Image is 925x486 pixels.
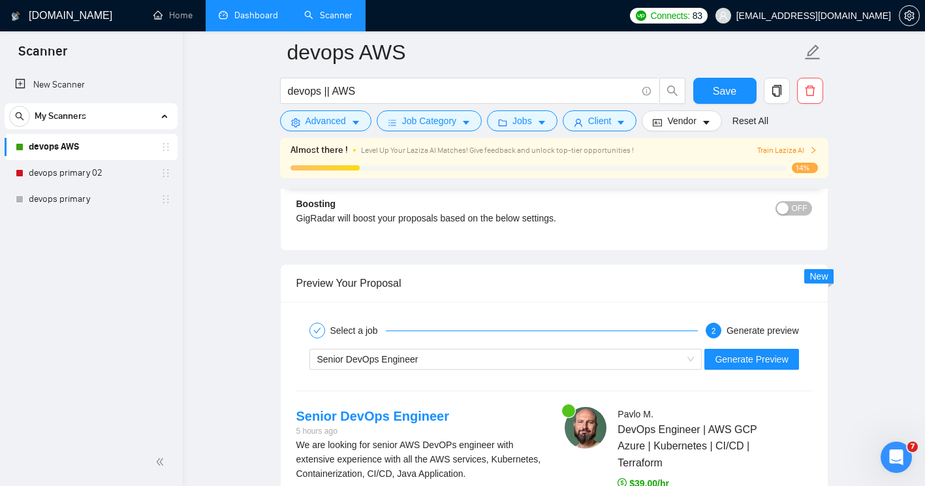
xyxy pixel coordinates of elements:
[642,110,721,131] button: idcardVendorcaret-down
[719,11,728,20] span: user
[659,78,685,104] button: search
[512,114,532,128] span: Jobs
[291,118,300,127] span: setting
[219,10,278,21] a: dashboardDashboard
[296,211,683,225] div: GigRadar will boost your proposals based on the below settings.
[155,455,168,468] span: double-left
[809,271,828,282] span: New
[809,146,817,154] span: right
[618,409,653,419] span: Pavlo M .
[693,8,702,23] span: 83
[10,112,29,121] span: search
[798,85,823,97] span: delete
[704,349,798,370] button: Generate Preview
[35,103,86,129] span: My Scanners
[764,85,789,97] span: copy
[296,409,450,423] a: Senior DevOps Engineer
[487,110,557,131] button: folderJobscaret-down
[727,323,799,338] div: Generate preview
[161,194,171,204] span: holder
[804,44,821,61] span: edit
[650,8,689,23] span: Connects:
[616,118,625,127] span: caret-down
[304,10,353,21] a: searchScanner
[330,323,386,338] div: Select a job
[574,118,583,127] span: user
[907,442,918,452] span: 7
[290,143,348,157] span: Almost there !
[351,118,360,127] span: caret-down
[498,118,507,127] span: folder
[712,327,716,336] span: 2
[161,142,171,152] span: holder
[280,110,371,131] button: settingAdvancedcaret-down
[388,118,397,127] span: bars
[642,87,651,95] span: info-circle
[29,186,153,212] a: devops primary
[792,163,818,173] span: 14%
[792,201,807,216] span: OFF
[161,168,171,178] span: holder
[563,110,637,131] button: userClientcaret-down
[402,114,456,128] span: Job Category
[653,118,662,127] span: idcard
[462,118,471,127] span: caret-down
[296,425,450,438] div: 5 hours ago
[899,5,920,26] button: setting
[757,144,817,157] button: Train Laziza AI
[287,36,802,69] input: Scanner name...
[313,327,321,334] span: check
[5,72,178,98] li: New Scanner
[881,442,912,473] iframe: Intercom live chat
[306,114,346,128] span: Advanced
[29,134,153,160] a: devops AWS
[715,352,788,366] span: Generate Preview
[296,438,544,481] div: We are looking for senior AWS DevOPs engineer with extensive experience with all the AWS services...
[797,78,823,104] button: delete
[8,42,78,69] span: Scanner
[153,10,193,21] a: homeHome
[660,85,685,97] span: search
[11,6,20,27] img: logo
[288,83,636,99] input: Search Freelance Jobs...
[702,118,711,127] span: caret-down
[588,114,612,128] span: Client
[618,421,773,470] span: DevOps Engineer | AWS GCP Azure | Kubernetes | CI/CD | Terraform
[900,10,919,21] span: setting
[15,72,167,98] a: New Scanner
[296,199,336,209] b: Boosting
[693,78,757,104] button: Save
[29,160,153,186] a: devops primary 02
[636,10,646,21] img: upwork-logo.png
[667,114,696,128] span: Vendor
[317,354,418,364] span: Senior DevOps Engineer
[899,10,920,21] a: setting
[565,407,606,449] img: c1nb9yUuYKXGhyHIIkF5H54uD4X9-AyF4ogBb-x_62AqRdVrXCVTchuWGwbrYX5lOn
[713,83,736,99] span: Save
[764,78,790,104] button: copy
[9,106,30,127] button: search
[732,114,768,128] a: Reset All
[377,110,482,131] button: barsJob Categorycaret-down
[296,265,812,302] div: Preview Your Proposal
[5,103,178,212] li: My Scanners
[537,118,546,127] span: caret-down
[361,146,634,155] span: Level Up Your Laziza AI Matches! Give feedback and unlock top-tier opportunities !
